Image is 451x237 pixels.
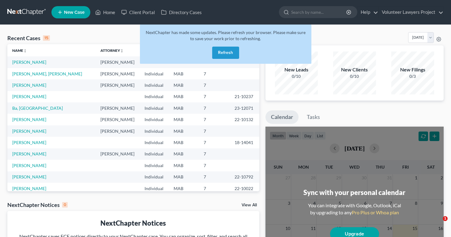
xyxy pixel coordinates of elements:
[169,137,199,148] td: MAB
[12,186,46,191] a: [PERSON_NAME]
[12,218,254,228] div: NextChapter Notices
[333,66,376,73] div: New Clients
[120,49,124,53] i: unfold_more
[265,110,299,124] a: Calendar
[169,160,199,171] td: MAB
[12,117,46,122] a: [PERSON_NAME]
[199,68,230,79] td: 7
[12,105,63,111] a: Ba, [GEOGRAPHIC_DATA]
[96,102,140,114] td: [PERSON_NAME]
[301,110,325,124] a: Tasks
[12,48,27,53] a: Nameunfold_more
[140,91,169,102] td: Individual
[199,137,230,148] td: 7
[169,79,199,91] td: MAB
[199,148,230,160] td: 7
[169,148,199,160] td: MAB
[12,174,46,179] a: [PERSON_NAME]
[62,202,68,208] div: 0
[199,171,230,183] td: 7
[199,160,230,171] td: 7
[212,47,239,59] button: Refresh
[169,171,199,183] td: MAB
[169,91,199,102] td: MAB
[199,125,230,137] td: 7
[199,183,230,194] td: 7
[199,79,230,91] td: 7
[199,91,230,102] td: 7
[430,216,445,231] iframe: Intercom live chat
[140,114,169,125] td: Individual
[391,73,434,79] div: 0/3
[118,7,158,18] a: Client Portal
[169,114,199,125] td: MAB
[169,125,199,137] td: MAB
[443,216,448,221] span: 1
[352,209,399,215] a: Pro Plus or Whoa plan
[140,68,169,79] td: Individual
[12,163,46,168] a: [PERSON_NAME]
[230,171,259,183] td: 22-10792
[12,151,46,156] a: [PERSON_NAME]
[100,48,124,53] a: Attorneyunfold_more
[140,79,169,91] td: Individual
[96,79,140,91] td: [PERSON_NAME]
[96,56,140,68] td: [PERSON_NAME]
[96,148,140,160] td: [PERSON_NAME]
[12,140,46,145] a: [PERSON_NAME]
[199,102,230,114] td: 7
[140,137,169,148] td: Individual
[230,102,259,114] td: 23-12071
[64,10,85,15] span: New Case
[96,114,140,125] td: [PERSON_NAME]
[306,202,404,216] div: You can integrate with Google, Outlook, iCal by upgrading to any
[391,66,434,73] div: New Filings
[140,148,169,160] td: Individual
[92,7,118,18] a: Home
[146,30,306,41] span: NextChapter has made some updates. Please refresh your browser. Please make sure to save your wor...
[230,137,259,148] td: 18-14041
[12,71,82,76] a: [PERSON_NAME], [PERSON_NAME]
[291,6,347,18] input: Search by name...
[242,203,257,207] a: View All
[7,201,68,208] div: NextChapter Notices
[23,49,27,53] i: unfold_more
[379,7,443,18] a: Volunteer Lawyers Project
[12,128,46,134] a: [PERSON_NAME]
[96,125,140,137] td: [PERSON_NAME]
[43,35,50,41] div: 15
[169,183,199,194] td: MAB
[12,82,46,88] a: [PERSON_NAME]
[140,183,169,194] td: Individual
[12,59,46,65] a: [PERSON_NAME]
[303,188,405,197] div: Sync with your personal calendar
[230,183,259,194] td: 22-10022
[140,102,169,114] td: Individual
[12,94,46,99] a: [PERSON_NAME]
[140,125,169,137] td: Individual
[199,114,230,125] td: 7
[230,91,259,102] td: 21-10237
[169,68,199,79] td: MAB
[275,73,318,79] div: 0/10
[140,171,169,183] td: Individual
[158,7,205,18] a: Directory Cases
[140,160,169,171] td: Individual
[358,7,378,18] a: Help
[169,102,199,114] td: MAB
[96,68,140,79] td: [PERSON_NAME]
[7,34,50,42] div: Recent Cases
[275,66,318,73] div: New Leads
[333,73,376,79] div: 0/10
[230,114,259,125] td: 22-10132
